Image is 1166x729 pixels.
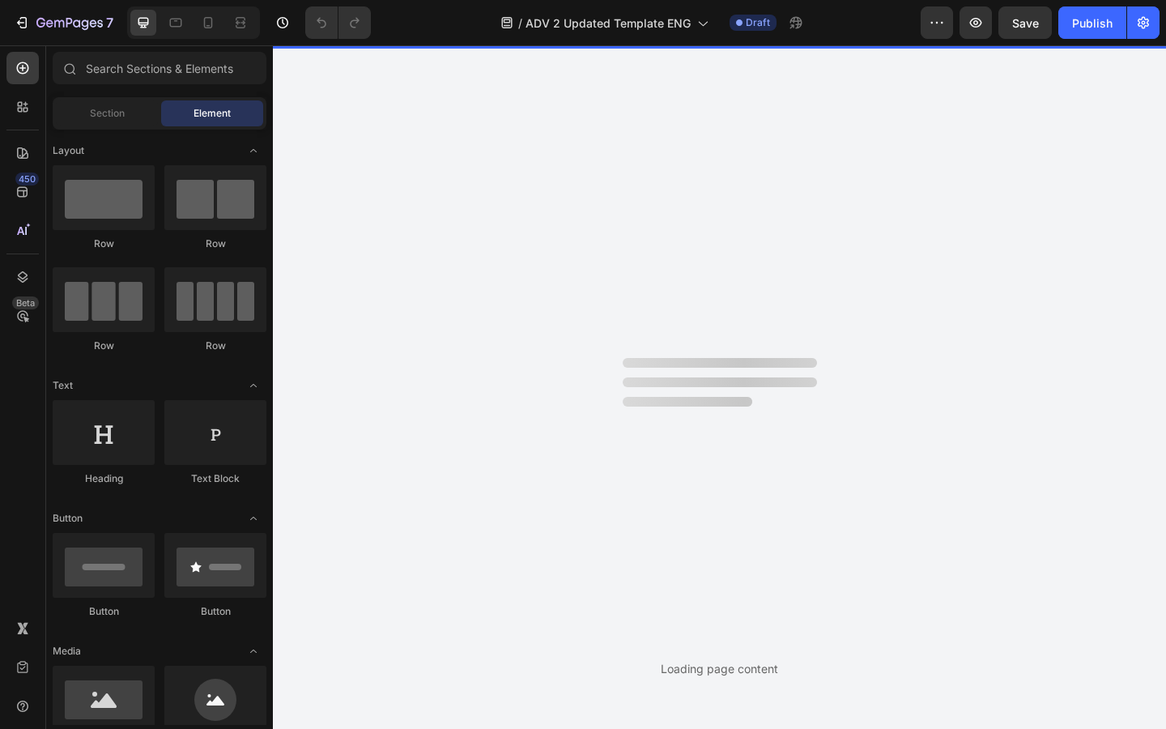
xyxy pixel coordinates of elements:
[53,52,266,84] input: Search Sections & Elements
[53,604,155,619] div: Button
[164,604,266,619] div: Button
[526,15,691,32] span: ADV 2 Updated Template ENG
[305,6,371,39] div: Undo/Redo
[53,471,155,486] div: Heading
[1058,6,1126,39] button: Publish
[194,106,231,121] span: Element
[6,6,121,39] button: 7
[53,644,81,659] span: Media
[53,511,83,526] span: Button
[53,237,155,251] div: Row
[1072,15,1113,32] div: Publish
[53,378,73,393] span: Text
[164,471,266,486] div: Text Block
[240,505,266,531] span: Toggle open
[746,15,770,30] span: Draft
[240,638,266,664] span: Toggle open
[240,373,266,399] span: Toggle open
[53,339,155,353] div: Row
[998,6,1052,39] button: Save
[53,143,84,158] span: Layout
[106,13,113,32] p: 7
[15,173,39,185] div: 450
[661,660,778,677] div: Loading page content
[164,237,266,251] div: Row
[12,296,39,309] div: Beta
[518,15,522,32] span: /
[1012,16,1039,30] span: Save
[90,106,125,121] span: Section
[164,339,266,353] div: Row
[240,138,266,164] span: Toggle open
